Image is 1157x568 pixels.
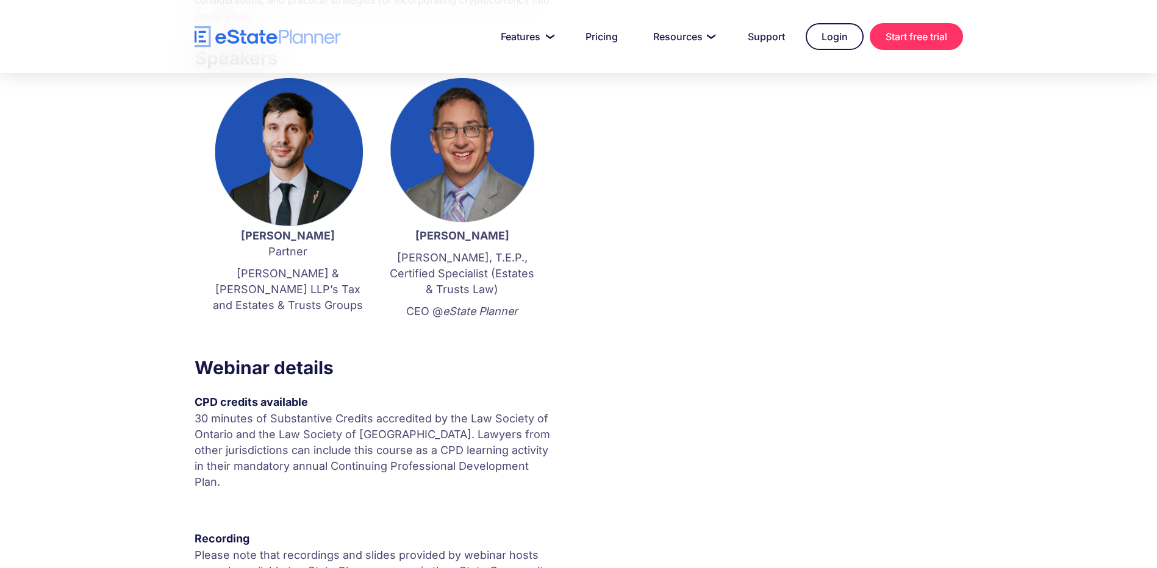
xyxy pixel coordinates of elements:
[387,250,537,297] p: [PERSON_NAME], T.E.P., Certified Specialist (Estates & Trusts Law)
[443,305,518,318] em: eState Planner
[387,325,537,341] p: ‍
[571,24,632,49] a: Pricing
[387,304,537,319] p: CEO @
[241,229,335,242] strong: [PERSON_NAME]
[486,24,565,49] a: Features
[195,353,556,382] h3: Webinar details
[213,228,363,260] p: Partner
[195,530,556,547] div: Recording
[195,496,556,512] p: ‍
[195,396,308,408] strong: CPD credits available
[213,266,363,313] p: [PERSON_NAME] & [PERSON_NAME] LLP’s Tax and Estates & Trusts Groups
[870,23,963,50] a: Start free trial
[415,229,509,242] strong: [PERSON_NAME]
[195,26,341,48] a: home
[806,23,864,50] a: Login
[195,411,556,490] p: 30 minutes of Substantive Credits accredited by the Law Society of Ontario and the Law Society of...
[733,24,800,49] a: Support
[639,24,727,49] a: Resources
